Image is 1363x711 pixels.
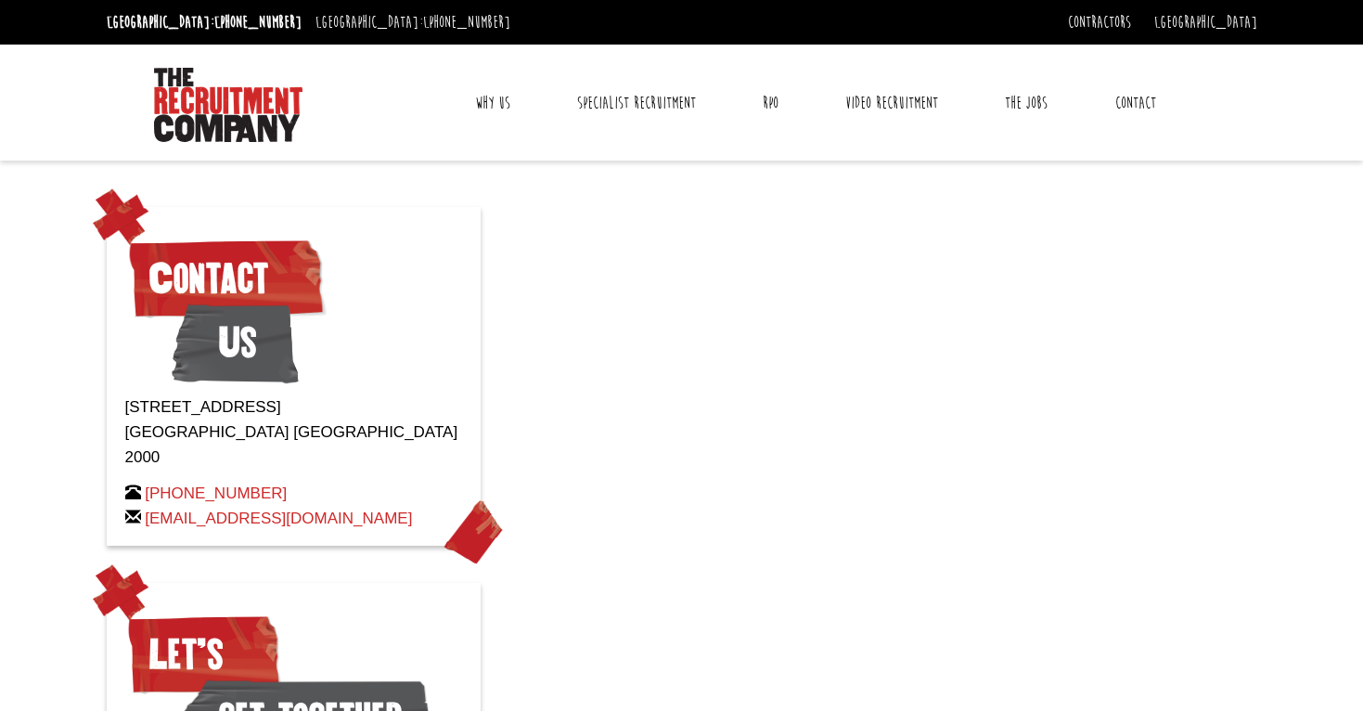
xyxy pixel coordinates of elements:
span: Let’s [125,608,282,701]
span: Contact [125,232,327,325]
a: Why Us [461,80,524,126]
a: RPO [749,80,792,126]
li: [GEOGRAPHIC_DATA]: [311,7,515,37]
a: Contact [1101,80,1170,126]
a: Specialist Recruitment [563,80,710,126]
a: [PHONE_NUMBER] [214,12,302,32]
a: [EMAIL_ADDRESS][DOMAIN_NAME] [145,510,412,527]
span: Us [172,296,299,389]
a: The Jobs [991,80,1061,126]
a: [PHONE_NUMBER] [145,485,287,502]
a: Video Recruitment [831,80,952,126]
a: [GEOGRAPHIC_DATA] [1154,12,1257,32]
li: [GEOGRAPHIC_DATA]: [102,7,306,37]
a: Contractors [1068,12,1131,32]
a: [PHONE_NUMBER] [423,12,510,32]
img: The Recruitment Company [154,68,302,142]
p: [STREET_ADDRESS] [GEOGRAPHIC_DATA] [GEOGRAPHIC_DATA] 2000 [125,394,462,471]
